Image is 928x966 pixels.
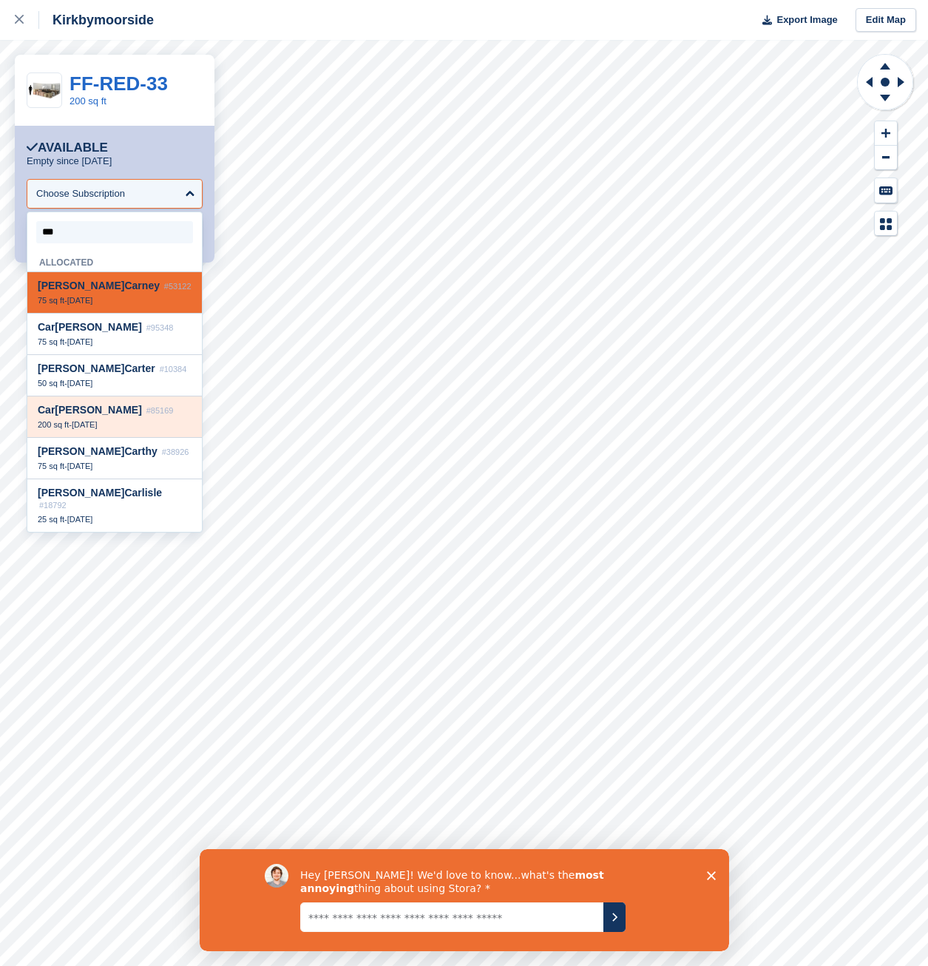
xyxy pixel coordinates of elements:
img: 200-sqft-unit.jpg [27,78,61,104]
span: 25 sq ft [38,515,64,524]
span: Car [124,362,141,374]
span: Export Image [776,13,837,27]
span: Car [124,487,141,499]
span: 200 sq ft [38,420,69,429]
div: Kirkbymoorside [39,11,154,29]
span: #38926 [162,447,189,456]
span: #95348 [146,323,174,332]
iframe: Survey by David from Stora [200,849,729,951]
div: - [38,337,192,347]
span: [PERSON_NAME] ney [38,280,160,291]
span: #53122 [164,282,192,291]
span: [DATE] [67,379,93,388]
span: [DATE] [67,515,93,524]
span: [DATE] [67,296,93,305]
span: [DATE] [67,337,93,346]
div: Choose Subscription [36,186,125,201]
div: - [38,378,192,388]
button: Zoom Out [875,146,897,170]
p: Empty since [DATE] [27,155,112,167]
a: 200 sq ft [70,95,106,107]
div: Allocated [27,249,202,272]
div: Available [27,141,108,155]
span: 75 sq ft [38,337,64,346]
span: #10384 [160,365,187,374]
span: 50 sq ft [38,379,64,388]
span: [DATE] [67,462,93,470]
span: 75 sq ft [38,296,64,305]
span: #85169 [146,406,174,415]
a: Edit Map [856,8,916,33]
div: - [38,295,192,305]
a: FF-RED-33 [70,72,168,95]
span: Car [124,445,141,457]
span: Car [124,280,141,291]
div: - [38,419,192,430]
button: Zoom In [875,121,897,146]
span: Car [38,321,55,333]
div: - [38,461,192,471]
span: Car [38,404,55,416]
span: [PERSON_NAME] lisle [38,487,162,499]
div: - [38,514,192,524]
button: Map Legend [875,212,897,236]
span: [PERSON_NAME] [38,404,142,416]
span: [PERSON_NAME] [38,321,142,333]
button: Export Image [753,8,838,33]
span: 75 sq ft [38,462,64,470]
button: Keyboard Shortcuts [875,178,897,203]
span: [PERSON_NAME] thy [38,445,158,457]
span: [DATE] [72,420,98,429]
span: [PERSON_NAME] ter [38,362,155,374]
span: #18792 [39,501,67,510]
